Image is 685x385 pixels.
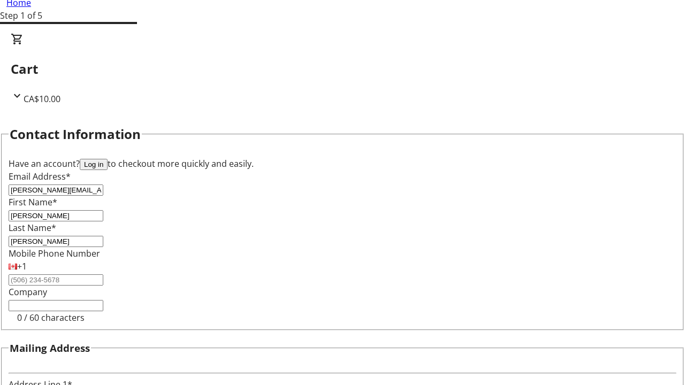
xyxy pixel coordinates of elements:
[9,248,100,259] label: Mobile Phone Number
[9,196,57,208] label: First Name*
[9,286,47,298] label: Company
[11,59,674,79] h2: Cart
[17,312,85,324] tr-character-limit: 0 / 60 characters
[9,222,56,234] label: Last Name*
[9,157,676,170] div: Have an account? to checkout more quickly and easily.
[9,274,103,286] input: (506) 234-5678
[10,341,90,356] h3: Mailing Address
[10,125,141,144] h2: Contact Information
[11,33,674,105] div: CartCA$10.00
[9,171,71,182] label: Email Address*
[24,93,60,105] span: CA$10.00
[80,159,108,170] button: Log in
